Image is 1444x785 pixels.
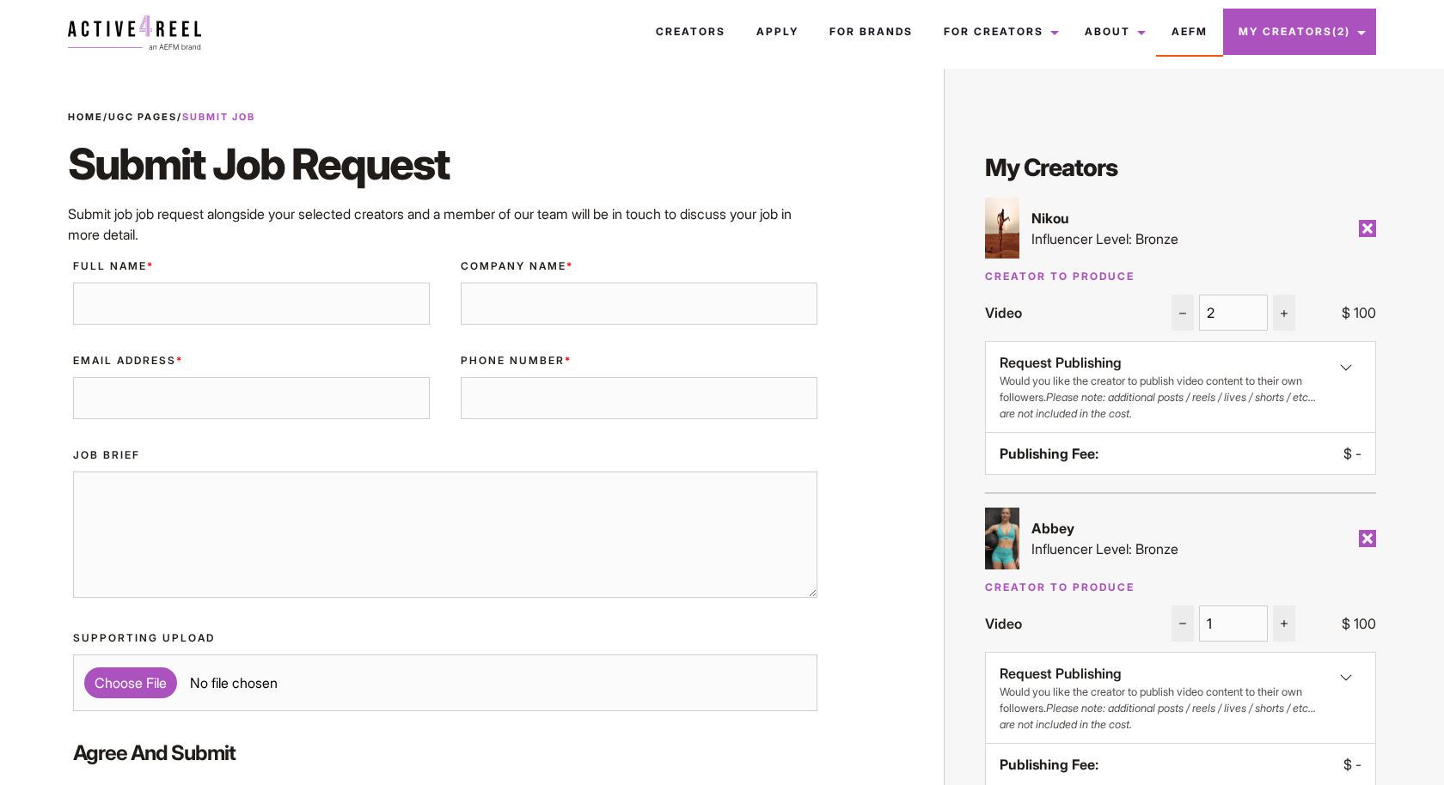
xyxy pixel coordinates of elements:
[73,739,817,768] label: Agree and Submit
[985,302,1022,323] div: Video
[1223,9,1376,55] a: My Creators(2)
[182,111,255,123] strong: Submit Job
[1000,663,1361,744] div: Request Publishing
[1332,25,1350,38] span: (2)
[1355,756,1361,773] span: -
[1031,210,1069,227] strong: Nikou
[985,269,1376,284] div: Creator to Produce
[1000,352,1361,433] div: Request Publishing
[928,9,1069,55] a: For Creators
[68,138,823,190] h1: Submit Job Request
[1277,617,1291,630] img: plus.svg
[1031,539,1178,559] p: Influencer Level: Bronze
[68,204,823,245] p: Submit job job request alongside your selected creators and a member of our team will be in touch...
[985,613,1022,634] div: Video
[1277,307,1291,320] img: plus.svg
[73,353,430,368] label: Email Address
[1354,304,1376,321] span: 100
[640,9,741,55] a: Creators
[1342,304,1350,321] span: $
[1342,615,1350,632] span: $
[1031,228,1178,249] p: Influencer Level: Bronze
[1000,373,1331,423] small: Would you like the creator to publish video content to their own followers.
[1000,391,1316,420] em: Please note: additional posts / reels / lives / shorts / etc... are not included in the cost.
[1355,445,1361,462] span: -
[68,110,255,125] span: / /
[461,353,817,368] label: Phone Number
[985,580,1376,595] div: Creator to Produce
[68,15,201,50] img: a4r-logo.svg
[1000,756,1098,773] strong: Publishing Fee:
[1000,702,1316,731] em: Please note: additional posts / reels / lives / shorts / etc... are not included in the cost.
[73,447,817,463] label: Job Brief
[985,151,1376,184] h2: My Creators
[461,259,817,274] label: Company Name
[1000,445,1098,462] strong: Publishing Fee:
[1031,520,1074,537] strong: Abbey
[108,111,177,123] a: UGC Pages
[1359,220,1376,237] img: Remove Icon
[1156,9,1223,55] a: AEFM
[741,9,814,55] a: Apply
[1000,684,1331,733] small: Would you like the creator to publish video content to their own followers.
[1069,9,1156,55] a: About
[73,630,817,646] label: Supporting Upload
[1176,617,1190,630] img: minus.svg
[68,111,103,123] a: Home
[73,259,430,274] label: Full Name
[814,9,928,55] a: For Brands
[1176,307,1190,320] img: minus.svg
[1343,756,1352,773] span: $
[1354,615,1376,632] span: 100
[1359,530,1376,547] img: Remove Icon
[1343,445,1352,462] span: $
